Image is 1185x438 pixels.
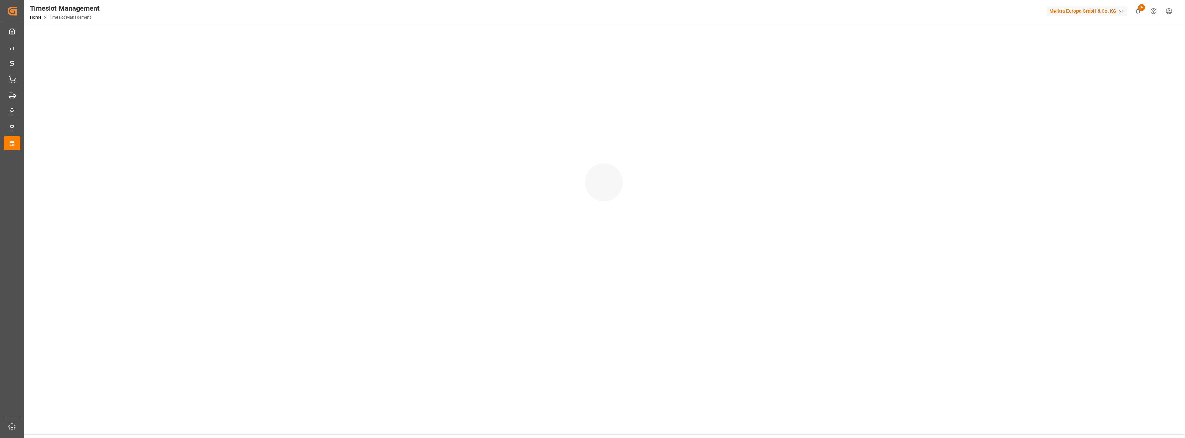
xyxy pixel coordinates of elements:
button: Melitta Europa GmbH & Co. KG [1047,4,1130,18]
div: Timeslot Management [30,3,100,13]
span: 4 [1138,4,1145,11]
button: Help Center [1146,3,1161,19]
div: Melitta Europa GmbH & Co. KG [1047,6,1127,16]
a: Home [30,15,41,20]
button: show 4 new notifications [1130,3,1146,19]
